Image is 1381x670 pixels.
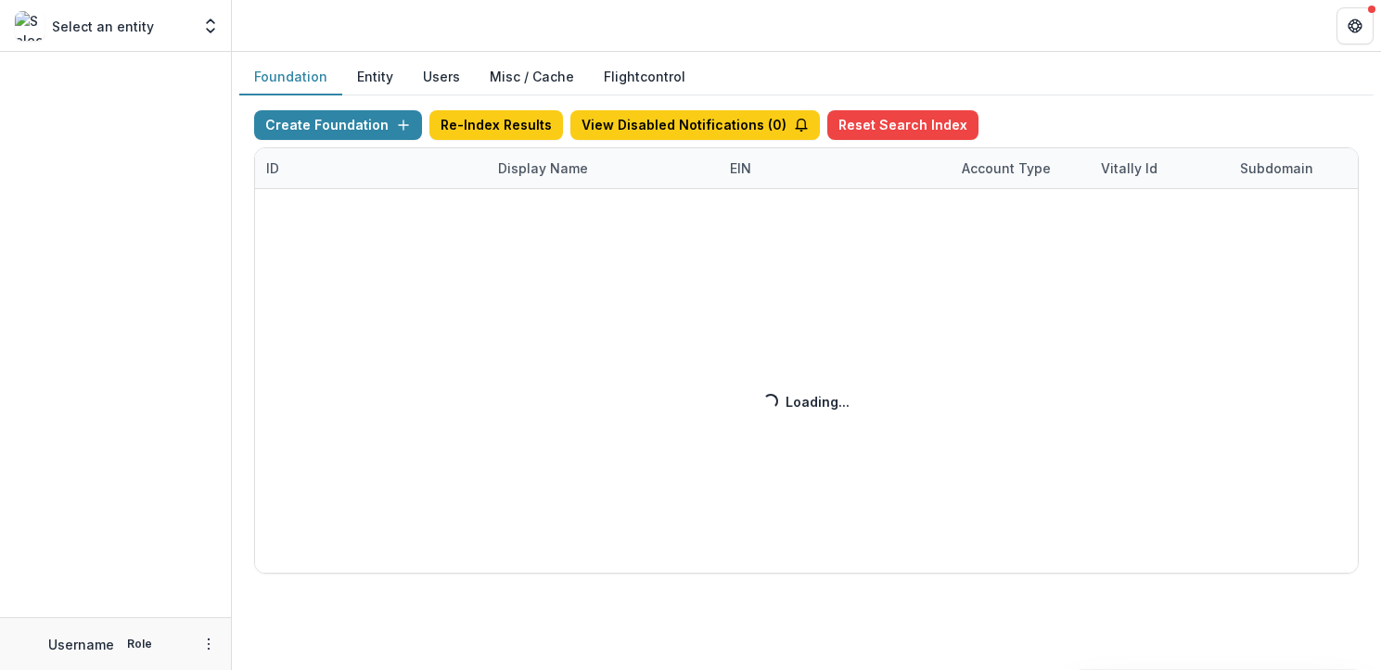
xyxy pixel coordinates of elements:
button: Foundation [239,59,342,95]
p: Role [121,636,158,652]
button: More [198,633,220,655]
button: Users [408,59,475,95]
button: Misc / Cache [475,59,589,95]
p: Select an entity [52,17,154,36]
p: Username [48,635,114,654]
img: Select an entity [15,11,45,41]
a: Flightcontrol [604,67,685,86]
button: Open entity switcher [198,7,224,44]
button: Get Help [1336,7,1374,44]
button: Entity [342,59,408,95]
